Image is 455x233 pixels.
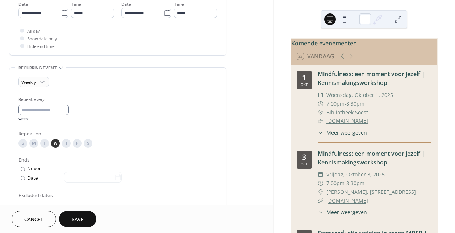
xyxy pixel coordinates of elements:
a: [DOMAIN_NAME] [326,117,368,124]
div: Komende evenementen [291,39,437,48]
span: Show date only [27,35,57,43]
div: ​ [318,196,323,205]
a: [PERSON_NAME], [STREET_ADDRESS] [326,188,416,196]
div: Ends [18,156,216,164]
div: okt [301,162,308,166]
span: All day [27,28,40,35]
div: okt [301,83,308,86]
div: S [84,139,92,148]
span: 7:00pm [326,99,345,108]
div: 1 [302,74,306,81]
div: W [51,139,60,148]
span: Weekly [21,78,36,87]
div: Date [27,174,122,183]
span: 8:30pm [346,179,364,188]
div: F [73,139,82,148]
a: Mindfulness: een moment voor jezelf | Kennismakingsworkshop [318,150,425,166]
div: ​ [318,116,323,125]
span: Time [71,1,81,8]
span: woensdag, oktober 1, 2025 [326,91,393,99]
span: Date [18,1,28,8]
span: Excluded dates [18,192,217,200]
div: S [18,139,27,148]
span: Time [174,1,184,8]
span: Save [72,216,84,224]
span: Meer weergeven [326,208,367,216]
div: ​ [318,129,323,136]
span: Hide end time [27,43,55,50]
button: Cancel [12,211,56,227]
div: T [62,139,71,148]
span: Recurring event [18,64,57,72]
div: ​ [318,108,323,117]
button: Save [59,211,96,227]
div: Repeat on [18,130,216,138]
div: ​ [318,91,323,99]
a: Mindfulness: een moment voor jezelf | Kennismakingsworkshop [318,70,425,87]
span: 7:00pm [326,179,345,188]
span: - [345,179,346,188]
div: 3 [302,154,306,161]
div: ​ [318,179,323,188]
div: ​ [318,99,323,108]
div: ​ [318,170,323,179]
span: vrijdag, oktober 3, 2025 [326,170,385,179]
button: ​Meer weergeven [318,129,367,136]
span: Date [121,1,131,8]
div: Never [27,165,41,173]
div: T [40,139,49,148]
a: Bibliotheek Soest [326,108,368,117]
button: ​Meer weergeven [318,208,367,216]
div: ​ [318,208,323,216]
span: 8:30pm [346,99,364,108]
span: - [345,99,346,108]
span: Cancel [24,216,43,224]
div: weeks [18,116,69,122]
div: ​ [318,188,323,196]
div: M [29,139,38,148]
a: [DOMAIN_NAME] [326,197,368,204]
div: Repeat every [18,96,67,103]
span: Meer weergeven [326,129,367,136]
